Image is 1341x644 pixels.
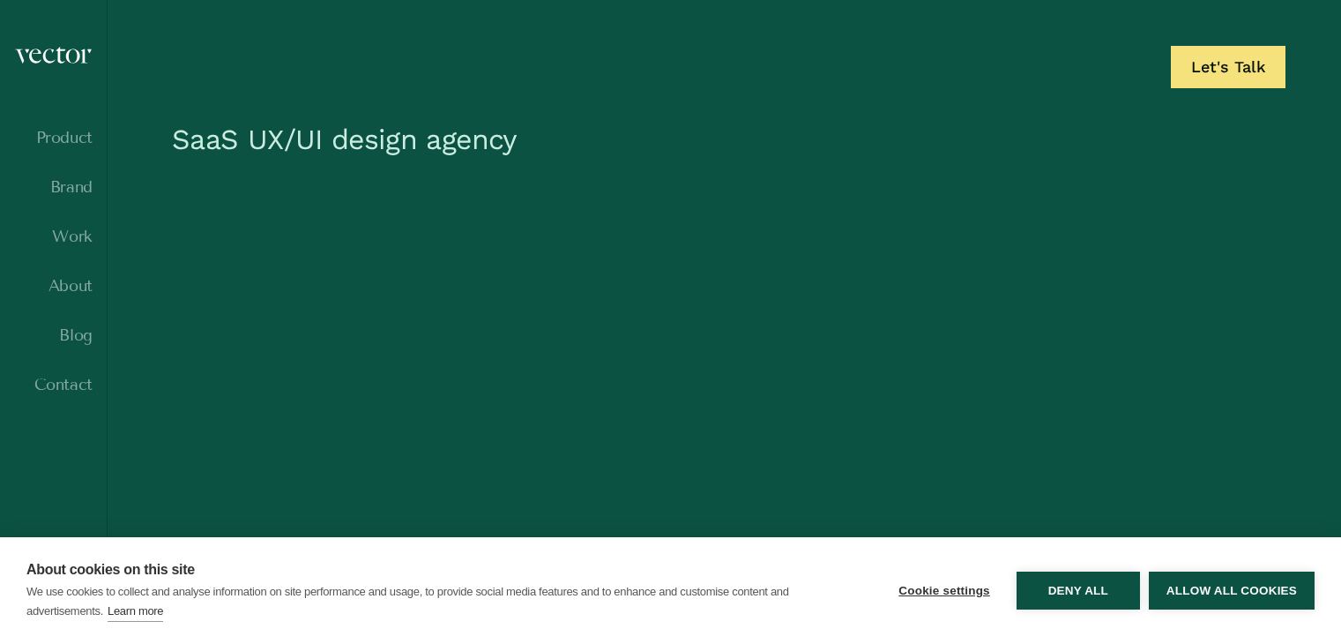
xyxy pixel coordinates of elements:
a: Contact [14,376,93,393]
button: Deny all [1017,572,1140,610]
a: Blog [14,326,93,344]
button: Cookie settings [881,572,1008,610]
a: Let's Talk [1171,46,1285,88]
a: About [14,277,93,295]
a: Work [14,228,93,245]
a: Learn more [108,602,163,622]
button: Allow all cookies [1149,572,1315,610]
p: We use cookies to collect and analyse information on site performance and usage, to provide socia... [26,585,789,618]
h1: SaaS UX/UI design agency [163,113,1285,175]
a: Brand [14,178,93,196]
a: Product [14,129,93,146]
strong: About cookies on this site [26,562,195,577]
